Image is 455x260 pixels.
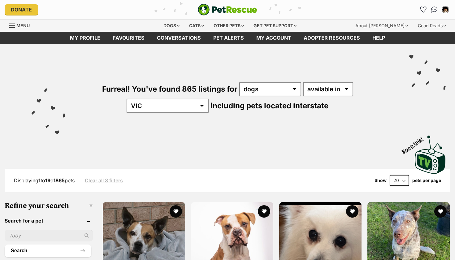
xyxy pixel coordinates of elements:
[85,178,123,183] a: Clear all 3 filters
[440,5,450,15] button: My account
[401,132,429,154] span: Boop this!
[297,32,366,44] a: Adopter resources
[5,245,91,257] button: Search
[159,19,184,32] div: Dogs
[106,32,151,44] a: Favourites
[198,4,257,15] a: PetRescue
[14,177,75,184] span: Displaying to of pets
[5,230,93,241] input: Toby
[38,177,41,184] strong: 1
[375,178,387,183] span: Show
[442,6,448,13] img: Clare Duyker profile pic
[414,19,450,32] div: Good Reads
[418,5,428,15] a: Favourites
[198,4,257,15] img: logo-e224e6f780fb5917bec1dbf3a21bbac754714ae5b6737aabdf751b685950b380.svg
[16,23,30,28] span: Menu
[102,84,237,93] span: Furreal! You've found 865 listings for
[351,19,412,32] div: About [PERSON_NAME]
[45,177,50,184] strong: 19
[9,19,34,31] a: Menu
[210,101,328,110] span: including pets located interstate
[249,19,301,32] div: Get pet support
[346,205,358,218] button: favourite
[64,32,106,44] a: My profile
[5,201,93,210] h3: Refine your search
[258,205,270,218] button: favourite
[415,136,446,174] img: PetRescue TV logo
[151,32,207,44] a: conversations
[185,19,208,32] div: Cats
[418,5,450,15] ul: Account quick links
[434,205,447,218] button: favourite
[429,5,439,15] a: Conversations
[55,177,65,184] strong: 865
[207,32,250,44] a: Pet alerts
[5,4,38,15] a: Donate
[415,130,446,175] a: Boop this!
[431,6,438,13] img: chat-41dd97257d64d25036548639549fe6c8038ab92f7586957e7f3b1b290dea8141.svg
[250,32,297,44] a: My account
[366,32,391,44] a: Help
[170,205,182,218] button: favourite
[209,19,248,32] div: Other pets
[412,178,441,183] label: pets per page
[5,218,93,223] header: Search for a pet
